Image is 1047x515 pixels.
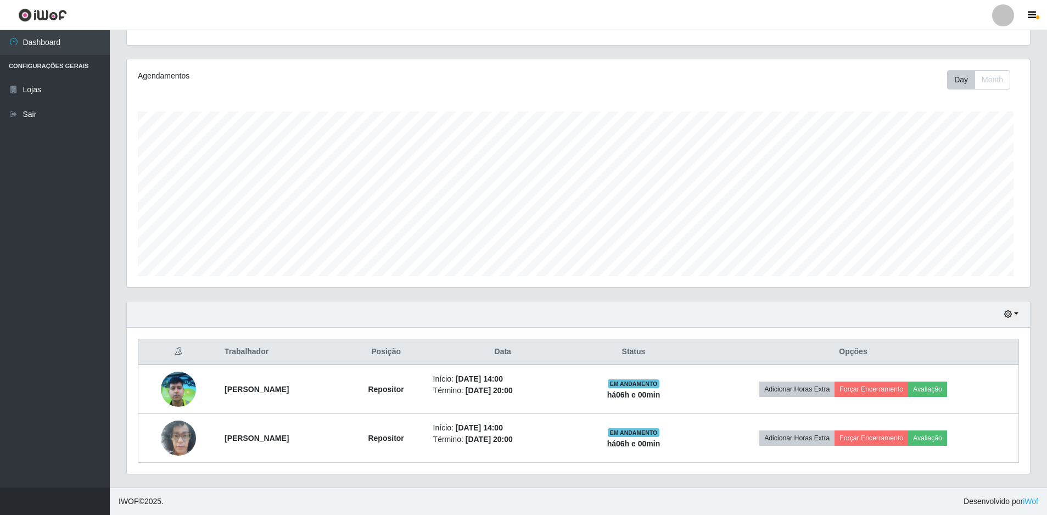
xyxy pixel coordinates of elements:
[161,415,196,461] img: 1756487537320.jpeg
[947,70,1010,89] div: First group
[466,435,513,444] time: [DATE] 20:00
[138,70,495,82] div: Agendamentos
[456,423,503,432] time: [DATE] 14:00
[427,339,579,365] th: Data
[119,496,164,507] span: © 2025 .
[975,70,1010,89] button: Month
[119,497,139,506] span: IWOF
[18,8,67,22] img: CoreUI Logo
[225,385,289,394] strong: [PERSON_NAME]
[433,422,573,434] li: Início:
[608,379,660,388] span: EM ANDAMENTO
[1023,497,1038,506] a: iWof
[835,382,908,397] button: Forçar Encerramento
[964,496,1038,507] span: Desenvolvido por
[368,385,404,394] strong: Repositor
[368,434,404,443] strong: Repositor
[835,430,908,446] button: Forçar Encerramento
[947,70,1019,89] div: Toolbar with button groups
[456,374,503,383] time: [DATE] 14:00
[947,70,975,89] button: Day
[607,390,660,399] strong: há 06 h e 00 min
[608,428,660,437] span: EM ANDAMENTO
[346,339,427,365] th: Posição
[759,430,835,446] button: Adicionar Horas Extra
[433,385,573,396] li: Término:
[908,382,947,397] button: Avaliação
[225,434,289,443] strong: [PERSON_NAME]
[607,439,660,448] strong: há 06 h e 00 min
[161,366,196,413] img: 1748462708796.jpeg
[433,373,573,385] li: Início:
[688,339,1018,365] th: Opções
[433,434,573,445] li: Término:
[579,339,688,365] th: Status
[466,386,513,395] time: [DATE] 20:00
[759,382,835,397] button: Adicionar Horas Extra
[218,339,346,365] th: Trabalhador
[908,430,947,446] button: Avaliação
